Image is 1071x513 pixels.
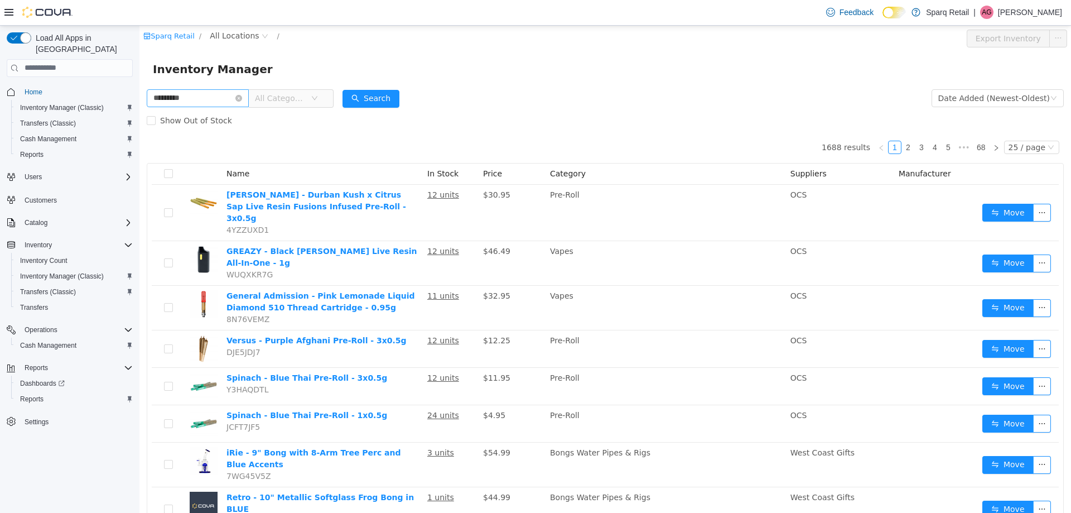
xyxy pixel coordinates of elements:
button: icon: searchSearch [203,64,260,82]
button: icon: swapMove [843,274,894,291]
i: icon: down [911,69,918,77]
a: Versus - Purple Afghani Pre-Roll - 3x0.5g [87,310,267,319]
img: Retro - 10" Metallic Softglass Frog Bong in BLUE placeholder [50,466,78,494]
span: Home [25,88,42,97]
button: icon: ellipsis [894,475,911,493]
button: icon: ellipsis [894,178,911,196]
button: icon: swapMove [843,314,894,332]
span: Reports [25,363,48,372]
span: Cash Management [20,341,76,350]
button: Users [20,170,46,184]
li: 5 [802,115,816,128]
span: West Coast Gifts [651,467,715,476]
span: Inventory Manager [13,35,140,52]
span: Load All Apps in [GEOGRAPHIC_DATA] [31,32,133,55]
button: Inventory Count [11,253,137,269]
span: Y3HAQDTL [87,359,129,368]
span: Catalog [25,218,47,227]
img: Lord Jones - Durban Kush x Citrus Sap Live Resin Fusions Infused Pre-Roll - 3x0.5g hero shot [50,164,78,191]
a: 2 [763,116,775,128]
span: $30.95 [344,165,371,174]
a: 1 [749,116,761,128]
a: General Admission - Pink Lemonade Liquid Diamond 510 Thread Cartridge - 0.95g [87,266,276,286]
u: 3 units [288,423,315,432]
img: Cova [22,7,73,18]
span: Inventory [20,238,133,252]
a: Reports [16,392,48,406]
button: Inventory [2,237,137,253]
div: 25 / page [869,116,906,128]
span: AG [982,6,991,19]
span: 8N76VEMZ [87,289,130,298]
span: Transfers [16,301,133,314]
span: Users [20,170,133,184]
td: Pre-Roll [406,305,647,342]
button: Customers [2,191,137,208]
span: WUQXKR7G [87,244,133,253]
button: Catalog [20,216,52,229]
button: Reports [20,361,52,375]
span: Reports [20,395,44,404]
span: Dashboards [20,379,65,388]
a: Dashboards [16,377,69,390]
p: | [973,6,976,19]
span: OCS [651,385,668,394]
a: icon: shopSparq Retail [4,6,55,15]
a: Inventory Manager (Classic) [16,270,108,283]
a: Transfers [16,301,52,314]
button: Transfers (Classic) [11,116,137,131]
span: 4YZZUXD1 [87,200,129,209]
a: Spinach - Blue Thai Pre-Roll - 1x0.5g [87,385,248,394]
span: Transfers (Classic) [16,117,133,130]
a: iRie - 9" Bong with 8-Arm Tree Perc and Blue Accents [87,423,262,443]
button: Transfers (Classic) [11,284,137,300]
span: $46.49 [344,221,371,230]
span: $54.99 [344,423,371,432]
span: Users [25,172,42,181]
span: Price [344,143,363,152]
span: Inventory Manager (Classic) [20,103,104,112]
span: Reports [20,361,133,375]
a: 4 [789,116,802,128]
u: 24 units [288,385,320,394]
a: Reports [16,148,48,161]
td: Vapes [406,215,647,260]
button: Inventory Manager (Classic) [11,269,137,284]
span: OCS [651,221,668,230]
button: Cash Management [11,131,137,147]
a: Cash Management [16,132,81,146]
button: icon: ellipsis [894,274,911,291]
button: Export Inventory [827,4,910,22]
li: Next 5 Pages [816,115,833,128]
span: ••• [816,115,833,128]
a: Feedback [822,1,878,23]
span: Dashboards [16,377,133,390]
button: Inventory [20,238,56,252]
span: Category [411,143,446,152]
a: Transfers (Classic) [16,285,80,299]
li: Next Page [850,115,863,128]
span: Cash Management [20,135,76,143]
button: icon: ellipsis [894,229,911,247]
a: 3 [776,116,788,128]
span: Manufacturer [759,143,812,152]
span: Inventory [25,241,52,250]
td: Vapes [406,260,647,305]
i: icon: down [908,118,915,126]
a: Home [20,85,47,99]
p: [PERSON_NAME] [998,6,1062,19]
button: Reports [11,147,137,162]
i: icon: down [172,69,178,77]
u: 1 units [288,467,315,476]
span: / [60,6,62,15]
button: Users [2,169,137,185]
span: OCS [651,165,668,174]
div: Andre Giroux [980,6,993,19]
span: Cash Management [16,132,133,146]
span: OCS [651,310,668,319]
span: All Categories [115,67,166,78]
span: Feedback [840,7,874,18]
